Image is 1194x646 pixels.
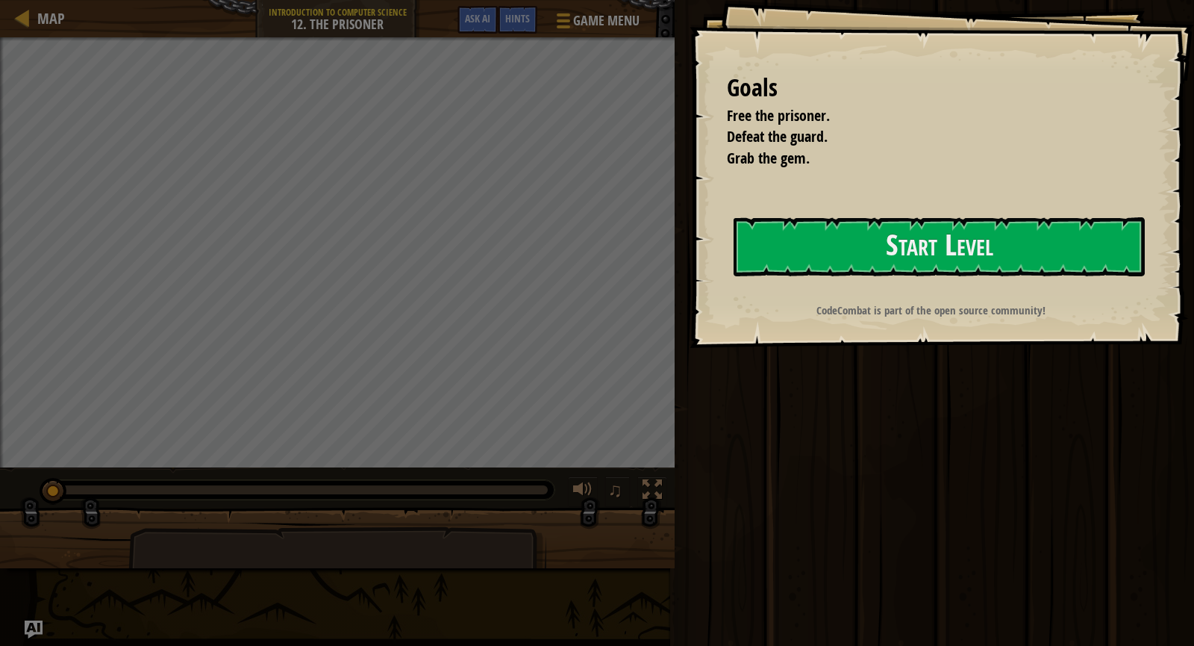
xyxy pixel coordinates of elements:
span: Hints [505,11,530,25]
a: Map [30,8,65,28]
span: Grab the gem. [727,148,810,168]
span: ♫ [608,479,623,501]
li: Free the prisoner. [708,105,1138,127]
button: ♫ [605,476,631,507]
strong: CodeCombat is part of the open source community! [816,302,1045,318]
button: Start Level [734,217,1145,276]
span: Ask AI [465,11,490,25]
button: Toggle fullscreen [637,476,667,507]
button: Game Menu [545,6,648,41]
div: Goals [727,71,1142,105]
span: Free the prisoner. [727,105,830,125]
button: Ask AI [457,6,498,34]
li: Defeat the guard. [708,126,1138,148]
span: Map [37,8,65,28]
li: Grab the gem. [708,148,1138,170]
span: Game Menu [573,11,640,31]
button: Ask AI [25,621,43,639]
button: Adjust volume [568,476,598,507]
span: Defeat the guard. [727,126,828,146]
